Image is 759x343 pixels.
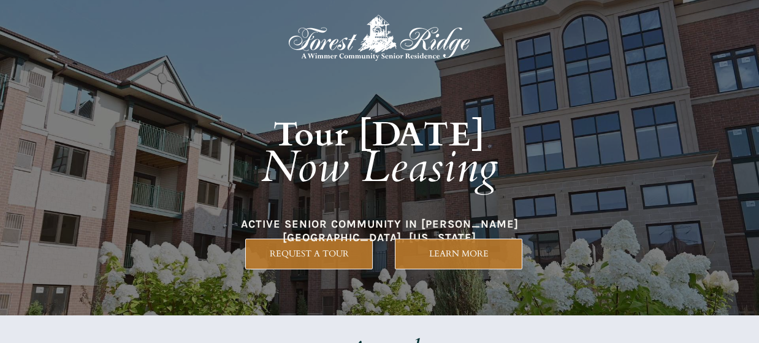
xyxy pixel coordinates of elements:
strong: Tour [DATE] [273,112,486,158]
span: LEARN MORE [395,249,522,259]
em: Now Leasing [261,137,498,197]
span: REQUEST A TOUR [246,249,372,259]
a: REQUEST A TOUR [245,239,373,269]
a: LEARN MORE [395,239,522,269]
span: ACTIVE SENIOR COMMUNITY IN [PERSON_NAME][GEOGRAPHIC_DATA], [US_STATE] [241,217,519,244]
